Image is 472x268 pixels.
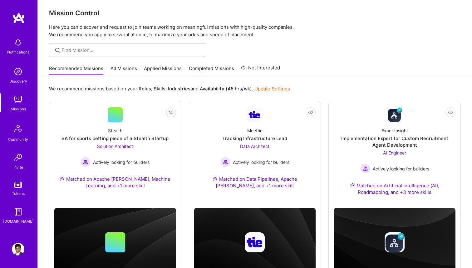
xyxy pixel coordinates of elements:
span: Solution Architect [97,144,133,149]
img: Actively looking for builders [81,157,91,167]
span: Actively looking for builders [373,165,429,172]
input: Find Mission... [61,47,200,53]
a: Update Settings [254,86,290,92]
div: Stealth [108,127,122,134]
img: Company logo [385,232,405,252]
a: Completed Missions [189,65,234,75]
div: Notifications [7,49,29,55]
p: Here you can discover and request to join teams working on meaningful missions with high-quality ... [49,23,461,38]
i: icon EyeClosed [308,110,313,115]
span: AI Engineer [383,150,406,155]
div: SA for sports betting piece of a Stealth Startup [61,135,169,142]
img: discovery [12,65,24,78]
img: logo [12,13,25,24]
img: Actively looking for builders [360,164,370,174]
a: All Missions [111,65,137,75]
div: Tokens [12,190,25,197]
i: icon SearchGrey [54,47,61,54]
span: Data Architect [240,144,269,149]
a: StealthSA for sports betting piece of a Stealth StartupSolution Architect Actively looking for bu... [54,107,176,196]
a: Not Interested [241,64,280,75]
p: We recommend missions based on your , , and . [49,85,290,92]
a: User Avatar [10,243,26,255]
div: Matched on Apache [PERSON_NAME], Machine Learning, and +1 more skill [54,176,176,189]
b: Skills [154,86,165,92]
b: Availability (45 hrs/wk) [200,86,252,92]
a: Applied Missions [144,65,182,75]
img: Company Logo [387,107,402,122]
img: bell [12,36,24,49]
b: Industries [168,86,190,92]
img: Ateam Purple Icon [60,176,65,181]
a: Company LogoMeettieTracking Infrastructure LeadData Architect Actively looking for buildersActive... [194,107,316,196]
div: Community [8,136,28,143]
img: tokens [14,182,22,188]
span: Actively looking for builders [93,159,150,165]
h3: Mission Control [49,9,461,17]
img: Invite [12,151,24,164]
div: Exact Insight [381,127,408,134]
img: Actively looking for builders [220,157,230,167]
img: teamwork [12,93,24,106]
img: Company logo [245,232,265,252]
div: Discovery [9,78,27,84]
img: Community [11,121,26,136]
span: Actively looking for builders [233,159,289,165]
img: Company Logo [247,108,262,122]
b: Roles [139,86,151,92]
div: Invite [13,164,23,170]
img: guide book [12,205,24,218]
div: [DOMAIN_NAME] [3,218,33,225]
div: Missions [11,106,26,112]
a: Recommended Missions [49,65,103,75]
div: Implementation Expert for Custom Recruitment Agent Development [334,135,455,148]
img: User Avatar [12,243,24,255]
a: Company LogoExact InsightImplementation Expert for Custom Recruitment Agent DevelopmentAI Enginee... [334,107,455,203]
div: Matched on Artificial Intelligence (AI), Roadmapping, and +3 more skills [334,182,455,195]
div: Meettie [247,127,263,134]
i: icon EyeClosed [448,110,453,115]
div: Tracking Infrastructure Lead [222,135,287,142]
img: Ateam Purple Icon [350,183,355,188]
i: icon EyeClosed [169,110,174,115]
div: Matched on Data Pipelines, Apache [PERSON_NAME], and +1 more skill [194,176,316,189]
img: Ateam Purple Icon [213,176,218,181]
